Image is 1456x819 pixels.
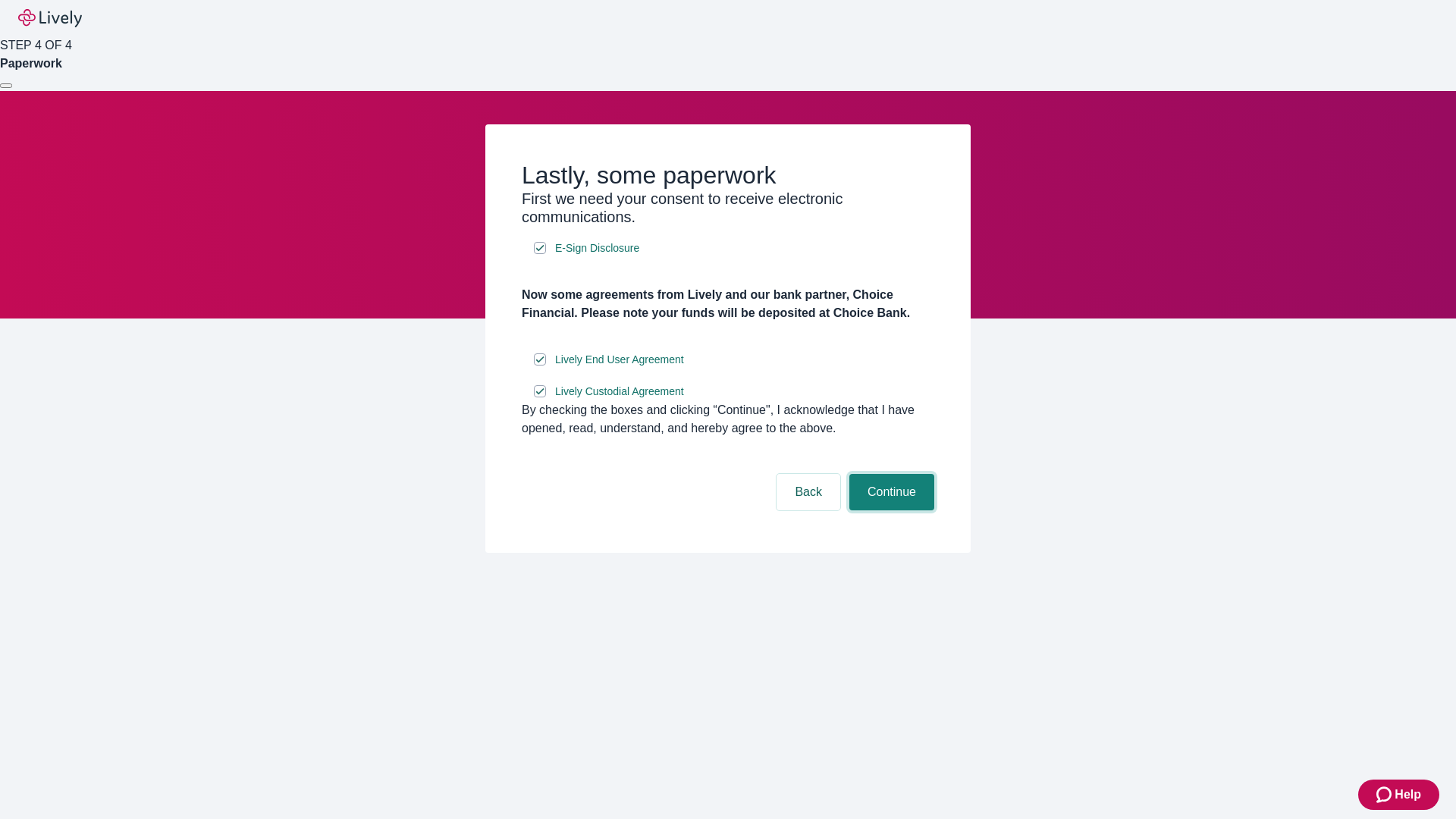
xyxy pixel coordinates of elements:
div: By checking the boxes and clicking “Continue", I acknowledge that I have opened, read, understand... [522,401,934,438]
button: Zendesk support iconHelp [1358,780,1439,810]
span: Help [1395,786,1421,804]
button: Continue [849,474,934,510]
a: e-sign disclosure document [552,382,687,401]
img: Lively [18,9,82,27]
button: Back [777,474,840,510]
a: e-sign disclosure document [552,350,687,369]
span: Lively End User Agreement [555,352,684,368]
h2: Lastly, some paperwork [522,161,934,190]
h3: First we need your consent to receive electronic communications. [522,190,934,226]
svg: Zendesk support icon [1376,786,1395,804]
span: E-Sign Disclosure [555,240,639,256]
a: e-sign disclosure document [552,239,642,258]
span: Lively Custodial Agreement [555,384,684,400]
h4: Now some agreements from Lively and our bank partner, Choice Financial. Please note your funds wi... [522,286,934,322]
